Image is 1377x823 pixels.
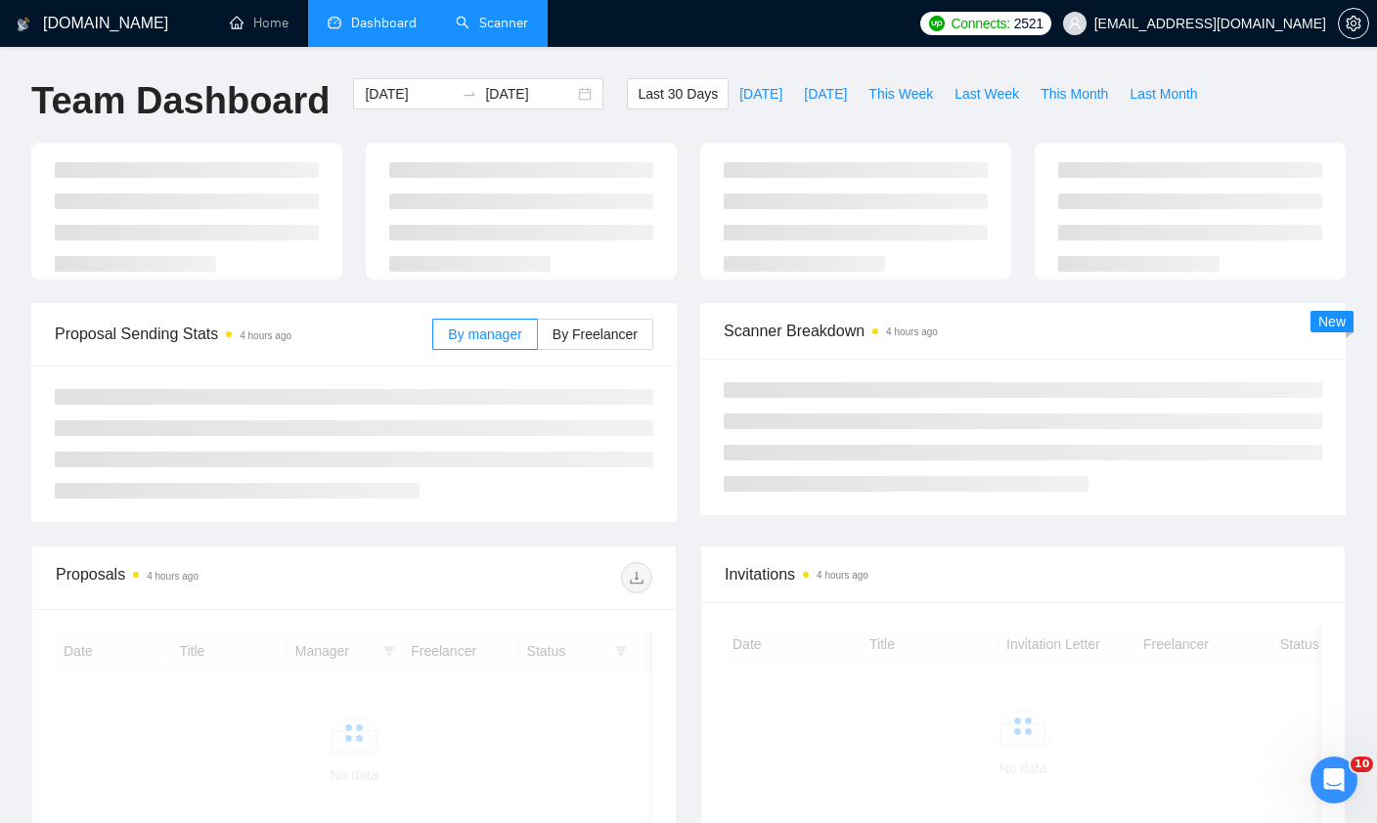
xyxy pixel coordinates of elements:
a: searchScanner [456,15,528,31]
time: 4 hours ago [886,326,938,337]
button: Last 30 Days [627,78,729,109]
span: user [1068,17,1082,30]
button: This Month [1030,78,1119,109]
span: Last Week [955,83,1019,105]
span: Connects: [951,13,1009,34]
a: homeHome [230,15,289,31]
span: Proposal Sending Stats [55,322,432,346]
time: 4 hours ago [817,570,868,581]
span: This Month [1041,83,1108,105]
span: 10 [1351,757,1373,772]
span: 2521 [1014,13,1044,34]
h1: Team Dashboard [31,78,330,124]
img: upwork-logo.png [929,16,945,31]
div: Proposals [56,562,354,593]
span: New [1318,314,1346,329]
button: Last Week [944,78,1030,109]
span: setting [1339,16,1368,31]
input: End date [485,83,574,105]
span: Last 30 Days [638,83,718,105]
span: dashboard [328,16,341,29]
span: [DATE] [739,83,782,105]
button: This Week [858,78,944,109]
iframe: Intercom live chat [1310,757,1357,803]
time: 4 hours ago [240,330,291,341]
button: [DATE] [729,78,793,109]
span: to [462,86,477,102]
span: Dashboard [351,15,417,31]
img: logo [17,9,30,40]
span: By Freelancer [553,326,638,342]
a: setting [1338,16,1369,31]
span: [DATE] [804,83,847,105]
button: [DATE] [793,78,858,109]
span: Last Month [1130,83,1197,105]
span: Scanner Breakdown [724,319,1322,343]
button: setting [1338,8,1369,39]
span: Invitations [725,562,1321,586]
time: 4 hours ago [147,571,199,582]
input: Start date [365,83,454,105]
span: By manager [448,326,521,342]
span: swap-right [462,86,477,102]
span: This Week [868,83,933,105]
button: Last Month [1119,78,1208,109]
